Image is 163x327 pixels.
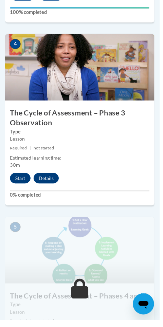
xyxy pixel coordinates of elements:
label: 100% completed [10,8,153,16]
div: Estimated learning time: [10,158,153,165]
div: Your progress [10,7,153,8]
span: 5 [10,227,21,237]
img: Course Image [5,222,158,290]
label: 0% completed [10,196,153,203]
span: 4 [10,40,21,50]
h3: The Cycle of Assessment – Phase 3 Observation [5,110,158,131]
div: Lesson [10,138,153,146]
img: Course Image [5,35,158,103]
label: Type [10,131,153,138]
label: Type [10,308,153,315]
span: not started [34,148,55,153]
span: 30m [10,166,20,171]
iframe: Button to launch messaging window [136,300,158,322]
span: | [30,148,32,153]
h3: The Cycle of Assessment – Phases 4 and 5 [5,297,158,308]
button: Start [10,177,31,187]
span: Required [10,148,28,153]
div: Lesson [10,315,153,323]
button: Details [34,177,60,187]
